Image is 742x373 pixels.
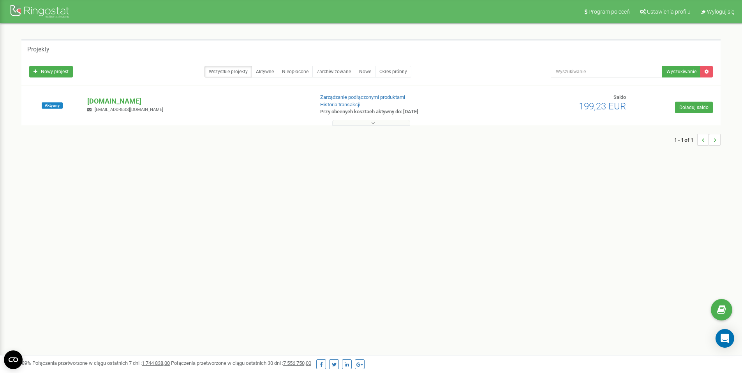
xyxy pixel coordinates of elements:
p: [DOMAIN_NAME] [87,96,307,106]
a: Nowy projekt [29,66,73,77]
a: Aktywne [252,66,278,77]
u: 1 744 838,00 [142,360,170,366]
button: Wyszukiwanie [662,66,701,77]
a: Historia transakcji [320,102,360,107]
p: Przy obecnych kosztach aktywny do: [DATE] [320,108,482,116]
span: Ustawienia profilu [647,9,691,15]
h5: Projekty [27,46,49,53]
a: Doładuj saldo [675,102,713,113]
span: 199,23 EUR [579,101,626,112]
span: Połączenia przetworzone w ciągu ostatnich 7 dni : [32,360,170,366]
span: Wyloguj się [707,9,734,15]
a: Zarchiwizowane [312,66,355,77]
span: Program poleceń [589,9,630,15]
span: Aktywny [42,102,63,109]
a: Wszystkie projekty [204,66,252,77]
span: Połączenia przetworzone w ciągu ostatnich 30 dni : [171,360,311,366]
u: 7 556 750,00 [283,360,311,366]
nav: ... [674,126,721,153]
span: [EMAIL_ADDRESS][DOMAIN_NAME] [95,107,163,112]
a: Okres próbny [375,66,411,77]
button: Open CMP widget [4,350,23,369]
a: Zarządzanie podłączonymi produktami [320,94,405,100]
a: Nieopłacone [278,66,313,77]
a: Nowe [355,66,375,77]
input: Wyszukiwanie [551,66,663,77]
span: Saldo [613,94,626,100]
div: Open Intercom Messenger [716,329,734,348]
span: 1 - 1 of 1 [674,134,697,146]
